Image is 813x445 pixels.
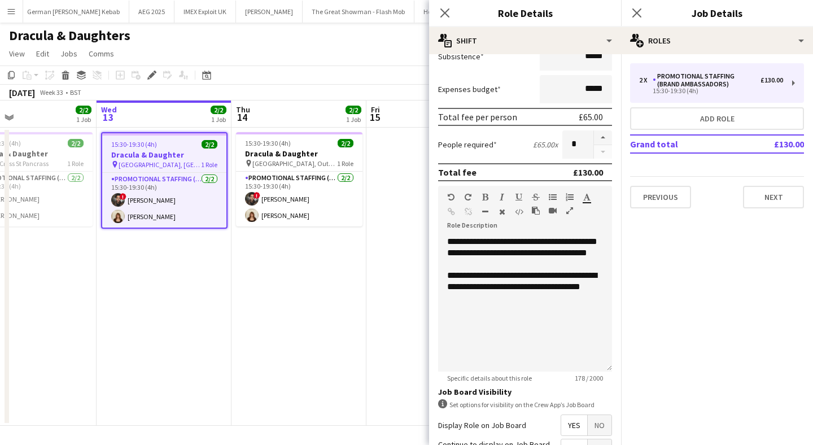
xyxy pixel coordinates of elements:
[639,76,653,84] div: 2 x
[566,374,612,382] span: 178 / 2000
[119,160,201,169] span: [GEOGRAPHIC_DATA], [GEOGRAPHIC_DATA]
[76,106,91,114] span: 2/2
[346,115,361,124] div: 1 Job
[621,6,813,20] h3: Job Details
[579,111,603,123] div: £65.00
[438,111,517,123] div: Total fee per person
[515,193,523,202] button: Underline
[498,207,506,216] button: Clear Formatting
[573,167,603,178] div: £130.00
[760,76,783,84] div: £130.00
[234,111,250,124] span: 14
[653,72,760,88] div: Promotional Staffing (Brand Ambassadors)
[429,27,621,54] div: Shift
[583,193,591,202] button: Text Color
[37,88,65,97] span: Week 33
[369,111,380,124] span: 15
[621,27,813,54] div: Roles
[236,104,250,115] span: Thu
[346,106,361,114] span: 2/2
[201,160,217,169] span: 1 Role
[566,206,574,215] button: Fullscreen
[70,88,81,97] div: BST
[101,132,228,229] app-job-card: 15:30-19:30 (4h)2/2Dracula & Daughter [GEOGRAPHIC_DATA], [GEOGRAPHIC_DATA]1 RolePromotional Staff...
[32,46,54,61] a: Edit
[561,415,587,435] span: Yes
[630,107,804,130] button: Add role
[99,111,117,124] span: 13
[594,130,612,145] button: Increase
[60,49,77,59] span: Jobs
[236,132,362,226] app-job-card: 15:30-19:30 (4h)2/2Dracula & Daughter [GEOGRAPHIC_DATA], Outside Near the bridge1 RolePromotional...
[129,1,174,23] button: AEG 2025
[245,139,291,147] span: 15:30-19:30 (4h)
[303,1,414,23] button: The Great Showman - Flash Mob
[211,115,226,124] div: 1 Job
[532,193,540,202] button: Strikethrough
[414,1,479,23] button: Hollywood Bowl
[9,27,130,44] h1: Dracula & Daughters
[549,193,557,202] button: Unordered List
[737,135,804,153] td: £130.00
[639,88,783,94] div: 15:30-19:30 (4h)
[56,46,82,61] a: Jobs
[111,140,157,149] span: 15:30-19:30 (4h)
[236,1,303,23] button: [PERSON_NAME]
[120,193,126,200] span: !
[236,172,362,226] app-card-role: Promotional Staffing (Brand Ambassadors)2/215:30-19:30 (4h)![PERSON_NAME][PERSON_NAME]
[481,207,489,216] button: Horizontal Line
[438,387,612,397] h3: Job Board Visibility
[84,46,119,61] a: Comms
[438,420,526,430] label: Display Role on Job Board
[438,374,541,382] span: Specific details about this role
[630,135,737,153] td: Grand total
[438,167,477,178] div: Total fee
[532,206,540,215] button: Paste as plain text
[68,139,84,147] span: 2/2
[533,139,558,150] div: £65.00 x
[236,149,362,159] h3: Dracula & Daughter
[429,6,621,20] h3: Role Details
[338,139,353,147] span: 2/2
[102,150,226,160] h3: Dracula & Daughter
[174,1,236,23] button: IMEX Exploit UK
[515,207,523,216] button: HTML Code
[371,104,380,115] span: Fri
[438,399,612,410] div: Set options for visibility on the Crew App’s Job Board
[630,186,691,208] button: Previous
[76,115,91,124] div: 1 Job
[36,49,49,59] span: Edit
[337,159,353,168] span: 1 Role
[743,186,804,208] button: Next
[102,173,226,228] app-card-role: Promotional Staffing (Brand Ambassadors)2/215:30-19:30 (4h)![PERSON_NAME][PERSON_NAME]
[9,87,35,98] div: [DATE]
[202,140,217,149] span: 2/2
[481,193,489,202] button: Bold
[464,193,472,202] button: Redo
[438,51,484,62] label: Subsistence
[253,192,260,199] span: !
[67,159,84,168] span: 1 Role
[438,139,497,150] label: People required
[549,206,557,215] button: Insert video
[18,1,129,23] button: German [PERSON_NAME] Kebab
[9,49,25,59] span: View
[252,159,337,168] span: [GEOGRAPHIC_DATA], Outside Near the bridge
[89,49,114,59] span: Comms
[498,193,506,202] button: Italic
[588,415,611,435] span: No
[447,193,455,202] button: Undo
[5,46,29,61] a: View
[101,104,117,115] span: Wed
[438,84,501,94] label: Expenses budget
[566,193,574,202] button: Ordered List
[211,106,226,114] span: 2/2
